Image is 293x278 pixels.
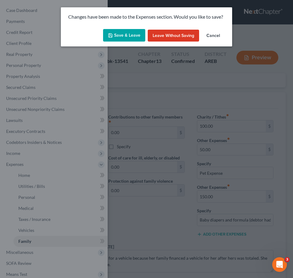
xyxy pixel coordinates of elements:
iframe: Intercom live chat [272,257,287,272]
button: Leave without Saving [148,30,199,42]
p: Changes have been made to the Expenses section. Would you like to save? [68,13,225,20]
button: Save & Leave [103,29,145,42]
span: 3 [285,257,290,262]
button: Cancel [202,30,225,42]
